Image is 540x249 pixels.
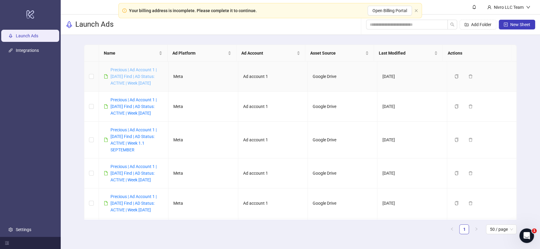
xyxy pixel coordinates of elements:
[238,92,308,122] td: Ad account 1
[377,92,447,122] td: [DATE]
[104,171,108,175] span: file
[468,171,473,175] span: delete
[75,20,114,29] h3: Launch Ads
[110,67,157,86] a: Precious | Ad Account 1 | [DATE] Find | AD Status: ACTIVE | Week [DATE]
[305,45,374,62] th: Asset Source
[471,22,491,27] span: Add Folder
[168,45,236,62] th: Ad Platform
[238,188,308,218] td: Ad account 1
[532,228,537,233] span: 1
[377,122,447,158] td: [DATE]
[454,201,459,205] span: copy
[414,9,418,13] button: close
[374,45,443,62] th: Last Modified
[468,201,473,205] span: delete
[377,158,447,188] td: [DATE]
[308,122,377,158] td: Google Drive
[468,104,473,109] span: delete
[310,50,364,56] span: Asset Source
[16,33,38,38] a: Launch Ads
[241,50,295,56] span: Ad Account
[454,74,459,79] span: copy
[468,138,473,142] span: delete
[499,20,535,29] button: New Sheet
[471,224,481,234] li: Next Page
[468,74,473,79] span: delete
[414,9,418,12] span: close
[168,188,238,218] td: Meta
[129,7,257,14] div: Your billing address is incomplete. Please complete it to continue.
[66,21,73,28] span: rocket
[504,22,508,27] span: plus-square
[308,218,377,248] td: Google Drive
[308,188,377,218] td: Google Drive
[5,241,9,245] span: menu-fold
[99,45,168,62] th: Name
[490,225,513,234] span: 50 / page
[104,50,158,56] span: Name
[104,104,108,109] span: file
[110,97,157,116] a: Precious | Ad Account 1 | [DATE] Find | AD Status: ACTIVE | Week [DATE]
[308,92,377,122] td: Google Drive
[464,22,469,27] span: folder-add
[460,225,469,234] a: 1
[308,62,377,92] td: Google Drive
[168,158,238,188] td: Meta
[172,50,226,56] span: Ad Platform
[447,224,457,234] li: Previous Page
[308,158,377,188] td: Google Drive
[460,20,496,29] button: Add Folder
[459,224,469,234] li: 1
[519,228,534,243] iframe: Intercom live chat
[377,188,447,218] td: [DATE]
[471,224,481,234] button: right
[372,8,407,13] span: Open Billing Portal
[526,5,530,9] span: down
[238,218,308,248] td: Ad account 1
[168,218,238,248] td: Meta
[104,138,108,142] span: file
[168,92,238,122] td: Meta
[472,5,476,9] span: bell
[104,201,108,205] span: file
[491,4,526,11] div: Nivro LLC Team
[450,22,454,27] span: search
[238,122,308,158] td: Ad account 1
[377,218,447,248] td: [DATE]
[168,122,238,158] td: Meta
[443,45,512,62] th: Actions
[486,224,517,234] div: Page Size
[110,164,157,182] a: Precious | Ad Account 1 | [DATE] Find | AD Status: ACTIVE | Week [DATE]
[16,48,39,53] a: Integrations
[110,127,157,152] a: Precious | Ad Account 1 | [DATE] Find | AD Status: ACTIVE | Week 1.1 SEPTEMBER
[454,104,459,109] span: copy
[368,6,412,15] button: Open Billing Portal
[454,171,459,175] span: copy
[450,227,454,231] span: left
[168,62,238,92] td: Meta
[474,227,478,231] span: right
[110,194,157,212] a: Precious | Ad Account 1 | [DATE] Find | AD Status: ACTIVE | Week [DATE]
[454,138,459,142] span: copy
[379,50,433,56] span: Last Modified
[238,158,308,188] td: Ad account 1
[377,62,447,92] td: [DATE]
[16,227,31,232] a: Settings
[104,74,108,79] span: file
[447,224,457,234] button: left
[510,22,530,27] span: New Sheet
[236,45,305,62] th: Ad Account
[122,8,127,13] span: exclamation-circle
[238,62,308,92] td: Ad account 1
[487,5,491,9] span: user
